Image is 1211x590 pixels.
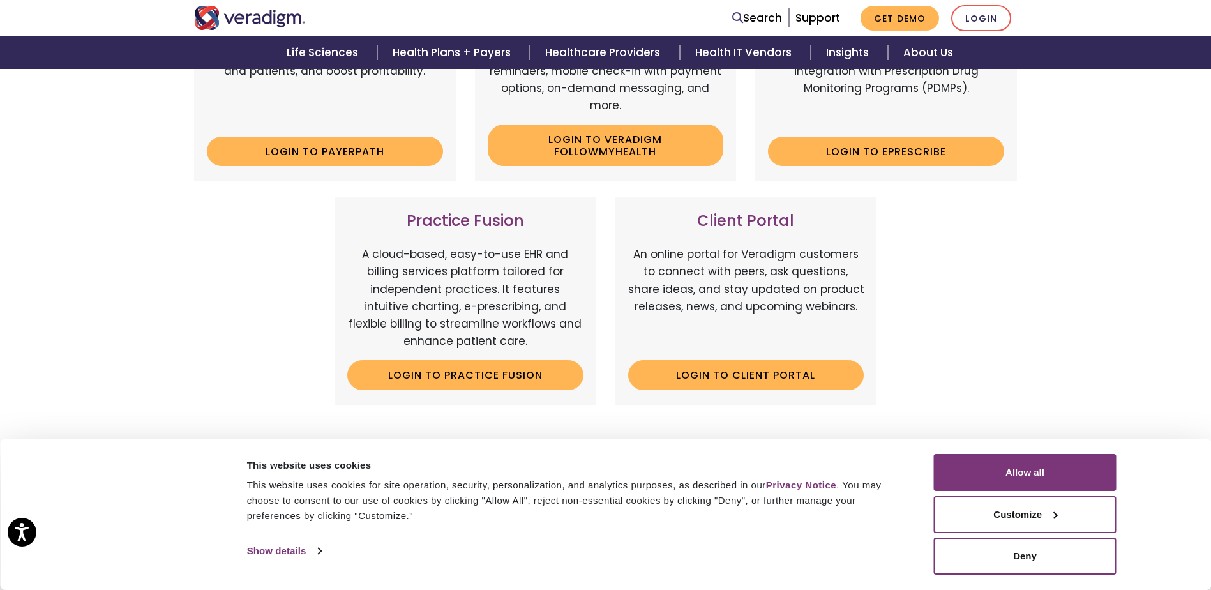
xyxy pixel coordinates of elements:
button: Customize [934,496,1117,533]
h3: Client Portal [628,212,864,231]
div: This website uses cookies for site operation, security, personalization, and analytics purposes, ... [247,478,905,524]
h3: Practice Fusion [347,212,583,231]
p: A cloud-based, easy-to-use EHR and billing services platform tailored for independent practices. ... [347,246,583,350]
a: Login to Practice Fusion [347,360,583,390]
a: Support [795,10,840,26]
div: This website uses cookies [247,458,905,473]
a: Login to Client Portal [628,360,864,390]
a: Health Plans + Payers [377,36,530,69]
button: Deny [934,538,1117,575]
a: Show details [247,541,321,561]
a: Insights [811,36,888,69]
a: Login to Veradigm FollowMyHealth [488,125,724,166]
a: Health IT Vendors [680,36,811,69]
a: Get Demo [861,6,939,31]
a: Login [951,5,1011,31]
a: Privacy Notice [766,480,836,490]
p: An online portal for Veradigm customers to connect with peers, ask questions, share ideas, and st... [628,246,864,350]
a: Login to Payerpath [207,137,443,166]
a: Login to ePrescribe [768,137,1004,166]
a: About Us [888,36,968,69]
a: Search [732,10,782,27]
a: Healthcare Providers [530,36,679,69]
button: Allow all [934,454,1117,491]
img: Veradigm logo [194,6,306,30]
a: Life Sciences [271,36,377,69]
